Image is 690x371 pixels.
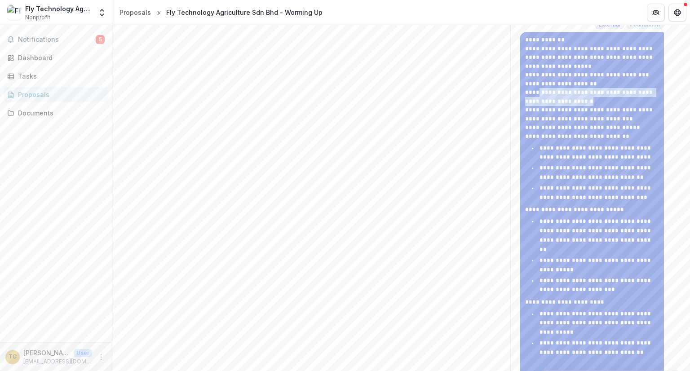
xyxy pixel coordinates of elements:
[18,90,101,99] div: Proposals
[116,6,326,19] nav: breadcrumb
[668,4,686,22] button: Get Help
[25,13,50,22] span: Nonprofit
[647,4,665,22] button: Partners
[4,50,108,65] a: Dashboard
[4,106,108,120] a: Documents
[18,71,101,81] div: Tasks
[18,36,96,44] span: Notifications
[116,6,155,19] a: Proposals
[7,5,22,20] img: Fly Technology Agriculture Sdn Bhd
[4,87,108,102] a: Proposals
[9,354,17,360] div: Tan Pei Chin
[4,69,108,84] a: Tasks
[25,4,92,13] div: Fly Technology Agriculture Sdn Bhd
[96,35,105,44] span: 5
[23,348,70,358] p: [PERSON_NAME]
[166,8,323,17] div: Fly Technology Agriculture Sdn Bhd - Worming Up
[18,108,101,118] div: Documents
[119,8,151,17] div: Proposals
[4,32,108,47] button: Notifications5
[18,53,101,62] div: Dashboard
[96,4,108,22] button: Open entity switcher
[74,349,92,357] p: User
[96,352,106,362] button: More
[23,358,92,366] p: [EMAIL_ADDRESS][DOMAIN_NAME]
